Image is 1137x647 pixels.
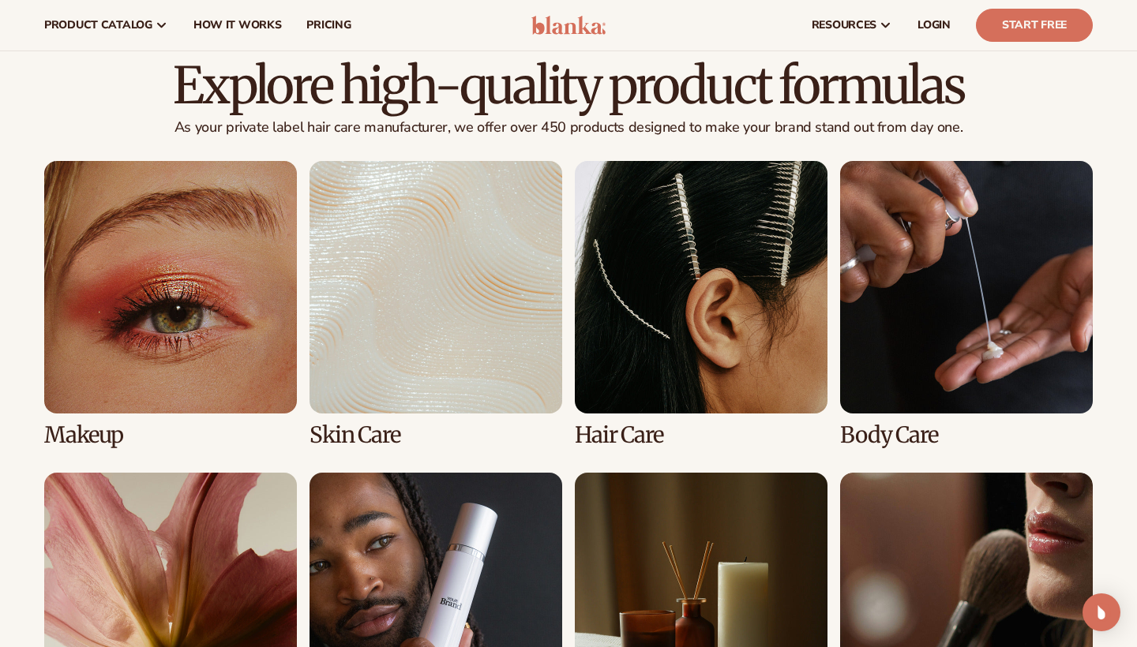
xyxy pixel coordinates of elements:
img: logo [531,16,606,35]
span: How It Works [193,19,282,32]
span: resources [812,19,876,32]
h3: Hair Care [575,423,827,447]
h2: Explore high-quality product formulas [44,59,1093,112]
span: product catalog [44,19,152,32]
span: pricing [306,19,351,32]
div: 3 / 8 [575,161,827,447]
div: 2 / 8 [310,161,562,447]
div: 1 / 8 [44,161,297,447]
h3: Makeup [44,423,297,447]
a: Start Free [976,9,1093,42]
div: Open Intercom Messenger [1083,593,1120,631]
h3: Body Care [840,423,1093,447]
p: As your private label hair care manufacturer, we offer over 450 products designed to make your br... [44,119,1093,137]
div: 4 / 8 [840,161,1093,447]
h3: Skin Care [310,423,562,447]
span: LOGIN [917,19,951,32]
